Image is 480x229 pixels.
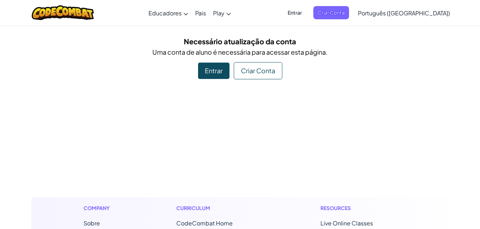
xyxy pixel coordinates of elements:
[148,9,182,17] span: Educadores
[176,219,233,227] span: CodeCombat Home
[198,63,229,79] div: Entrar
[32,5,94,20] img: CodeCombat logo
[37,47,444,57] p: Uma conta de aluno é necessária para acessar esta página.
[213,9,224,17] span: Play
[358,9,450,17] span: Português ([GEOGRAPHIC_DATA])
[283,6,306,19] button: Entrar
[313,6,349,19] button: Criar Conta
[354,3,454,23] a: Português ([GEOGRAPHIC_DATA])
[192,3,209,23] a: Pais
[320,219,373,227] a: Live Online Classes
[84,219,100,227] a: Sobre
[84,204,118,212] h1: Company
[176,204,263,212] h1: Curriculum
[209,3,234,23] a: Play
[234,62,282,79] div: Criar Conta
[37,36,444,47] h5: Necessário atualização da conta
[145,3,192,23] a: Educadores
[320,204,396,212] h1: Resources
